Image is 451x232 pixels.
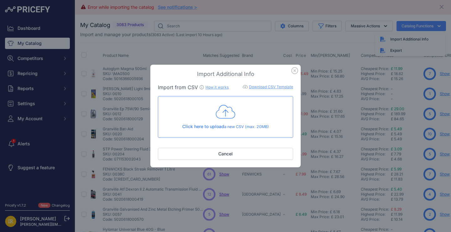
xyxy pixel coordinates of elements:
[163,123,288,130] p: a new CSV (max. 20MB)
[182,124,224,129] span: Click here to upload
[249,84,293,89] a: Download CSV Template
[158,70,293,78] h3: Import Additional Info
[205,85,229,89] a: How it works
[158,84,198,90] span: Import from CSV
[158,148,293,160] button: Cancel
